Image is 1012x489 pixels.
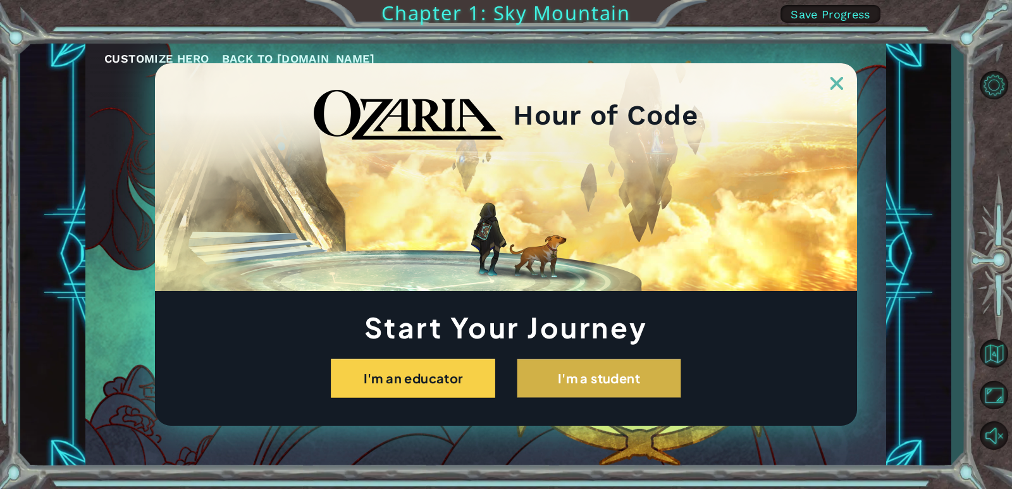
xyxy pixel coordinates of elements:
img: blackOzariaWordmark.png [314,90,503,140]
button: I'm an educator [331,359,495,398]
h1: Start Your Journey [155,314,857,340]
img: ExitButton_Dusk.png [830,77,843,90]
button: I'm a student [517,359,681,398]
h2: Hour of Code [513,103,698,127]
